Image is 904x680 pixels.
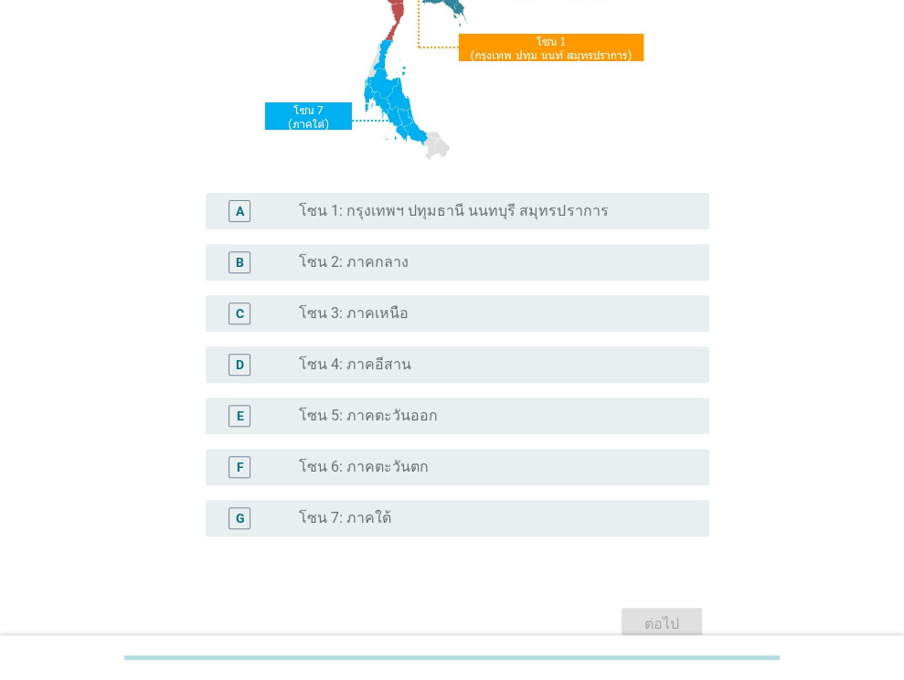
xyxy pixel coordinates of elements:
[236,356,244,375] div: D
[236,253,244,272] div: B
[299,356,411,374] label: โซน 4: ภาคอีสาน
[235,509,244,528] div: G
[299,509,391,527] label: โซน 7: ภาคใต้
[299,202,608,220] label: โซน 1: กรุงเทพฯ ปทุมธานี นนทบุรี สมุทรปราการ
[236,458,243,477] div: F
[236,304,244,324] div: C
[299,407,438,425] label: โซน 5: ภาคตะวันออก
[299,253,409,271] label: โซน 2: ภาคกลาง
[236,407,243,426] div: E
[299,304,409,323] label: โซน 3: ภาคเหนือ
[236,202,244,221] div: A
[299,458,429,476] label: โซน 6: ภาคตะวันตก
